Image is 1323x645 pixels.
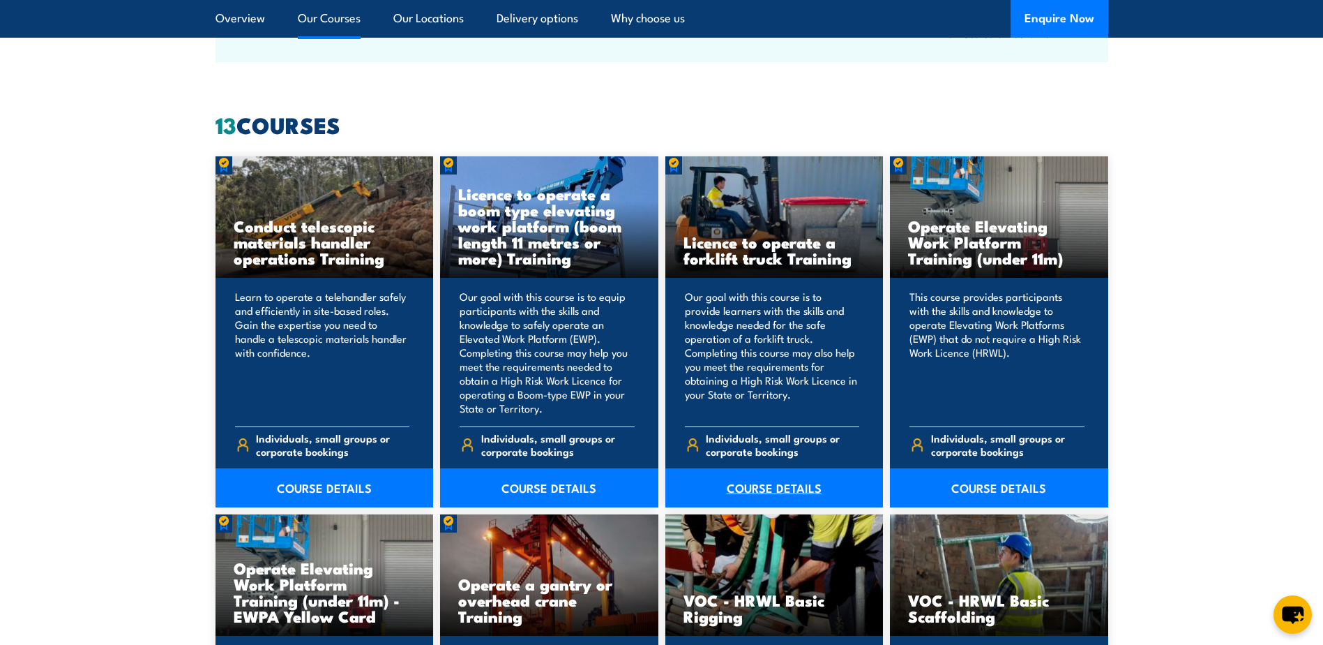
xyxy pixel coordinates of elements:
[458,186,640,266] h3: Licence to operate a boom type elevating work platform (boom length 11 metres or more) Training
[216,468,434,507] a: COURSE DETAILS
[216,107,236,142] strong: 13
[909,290,1084,415] p: This course provides participants with the skills and knowledge to operate Elevating Work Platfor...
[256,431,409,458] span: Individuals, small groups or corporate bookings
[1273,595,1312,634] button: chat-button
[908,592,1090,624] h3: VOC - HRWL Basic Scaffolding
[890,468,1108,507] a: COURSE DETAILS
[931,431,1084,458] span: Individuals, small groups or corporate bookings
[706,431,859,458] span: Individuals, small groups or corporate bookings
[481,431,635,458] span: Individuals, small groups or corporate bookings
[235,290,410,415] p: Learn to operate a telehandler safely and efficiently in site-based roles. Gain the expertise you...
[234,560,416,624] h3: Operate Elevating Work Platform Training (under 11m) - EWPA Yellow Card
[683,592,865,624] h3: VOC - HRWL Basic Rigging
[460,290,635,415] p: Our goal with this course is to equip participants with the skills and knowledge to safely operat...
[908,218,1090,266] h3: Operate Elevating Work Platform Training (under 11m)
[458,576,640,624] h3: Operate a gantry or overhead crane Training
[685,290,860,415] p: Our goal with this course is to provide learners with the skills and knowledge needed for the saf...
[683,234,865,266] h3: Licence to operate a forklift truck Training
[234,218,416,266] h3: Conduct telescopic materials handler operations Training
[665,468,884,507] a: COURSE DETAILS
[440,468,658,507] a: COURSE DETAILS
[216,114,1108,134] h2: COURSES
